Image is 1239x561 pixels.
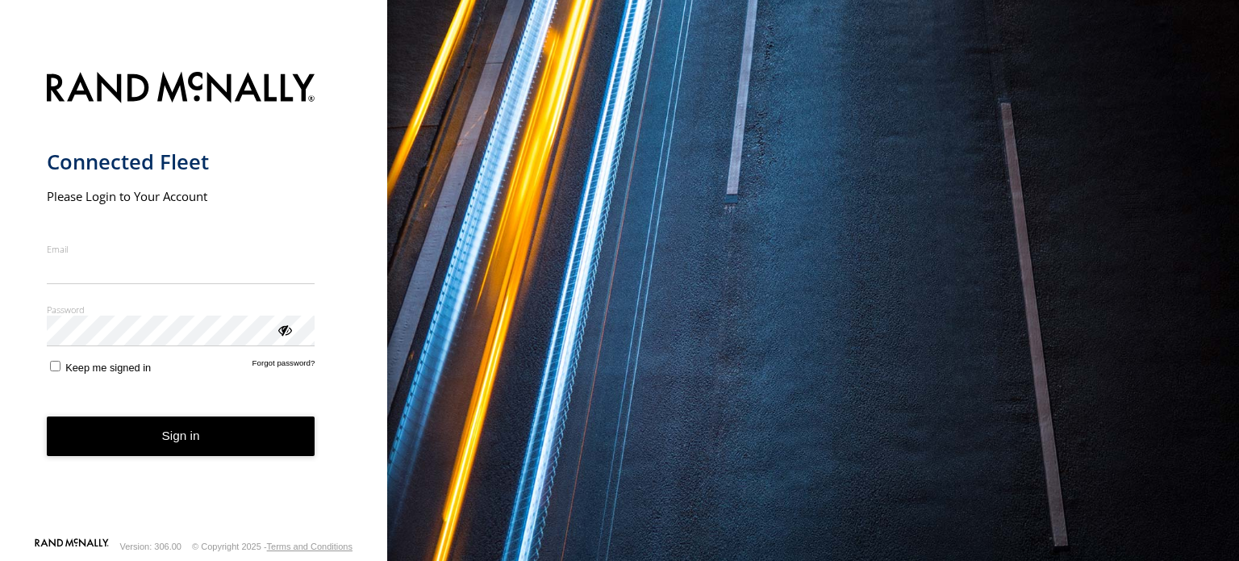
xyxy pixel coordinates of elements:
label: Password [47,304,315,316]
label: Email [47,243,315,255]
button: Sign in [47,417,315,456]
div: ViewPassword [276,321,292,337]
span: Keep me signed in [65,362,151,374]
div: © Copyright 2025 - [192,542,353,551]
div: Version: 306.00 [120,542,181,551]
h1: Connected Fleet [47,149,315,175]
img: Rand McNally [47,69,315,110]
a: Forgot password? [252,358,315,374]
input: Keep me signed in [50,361,60,371]
h2: Please Login to Your Account [47,188,315,204]
a: Terms and Conditions [267,542,353,551]
form: main [47,62,341,537]
a: Visit our Website [35,538,109,555]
